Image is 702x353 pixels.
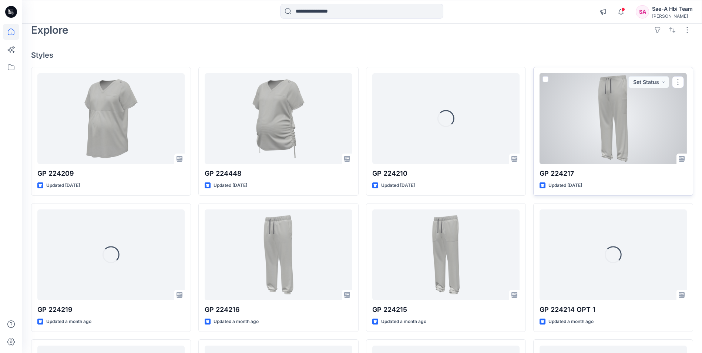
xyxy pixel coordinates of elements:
[37,305,185,315] p: GP 224219
[548,182,582,189] p: Updated [DATE]
[205,209,352,300] a: GP 224216
[205,305,352,315] p: GP 224216
[381,318,426,326] p: Updated a month ago
[31,51,693,60] h4: Styles
[372,168,520,179] p: GP 224210
[540,73,687,164] a: GP 224217
[540,305,687,315] p: GP 224214 OPT 1
[214,318,259,326] p: Updated a month ago
[205,168,352,179] p: GP 224448
[636,5,649,19] div: SA
[381,182,415,189] p: Updated [DATE]
[214,182,247,189] p: Updated [DATE]
[652,4,693,13] div: Sae-A Hbi Team
[46,318,91,326] p: Updated a month ago
[372,209,520,300] a: GP 224215
[540,168,687,179] p: GP 224217
[46,182,80,189] p: Updated [DATE]
[548,318,594,326] p: Updated a month ago
[205,73,352,164] a: GP 224448
[372,305,520,315] p: GP 224215
[37,73,185,164] a: GP 224209
[37,168,185,179] p: GP 224209
[652,13,693,19] div: [PERSON_NAME]
[31,24,68,36] h2: Explore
